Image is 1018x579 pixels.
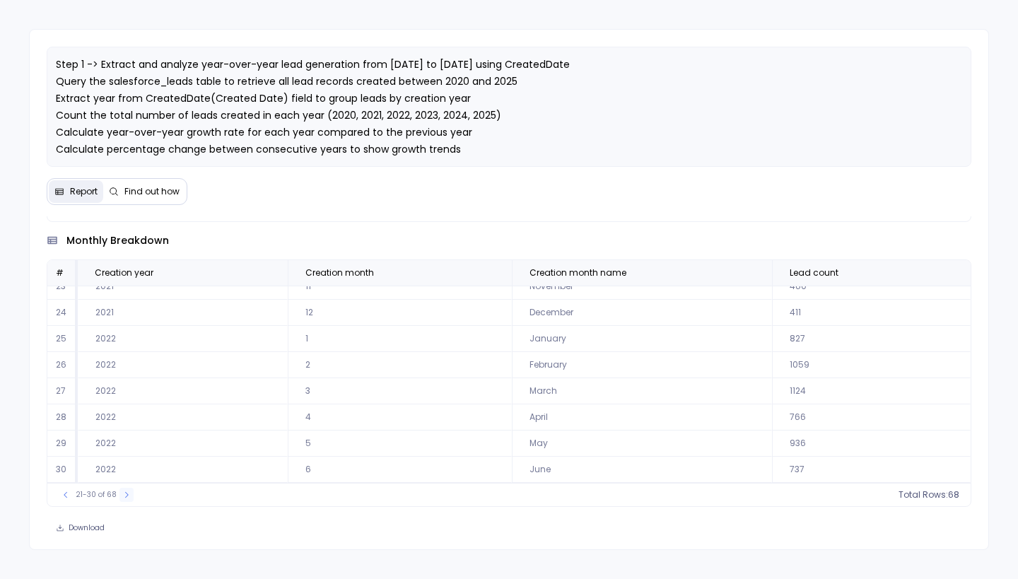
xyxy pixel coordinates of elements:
td: 26 [47,352,78,378]
td: June [512,457,772,483]
td: 30 [47,457,78,483]
span: Creation month [305,267,374,279]
td: 4 [288,404,512,431]
td: 1 [288,326,512,352]
span: 21-30 of 68 [76,489,117,501]
td: 25 [47,326,78,352]
td: 460 [772,274,971,300]
td: 23 [47,274,78,300]
td: March [512,378,772,404]
button: Download [47,518,114,538]
td: November [512,274,772,300]
span: Report [70,186,98,197]
span: Step 1 -> Extract and analyze year-over-year lead generation from [DATE] to [DATE] using CreatedD... [56,57,575,207]
td: 2 [288,352,512,378]
td: 2021 [78,274,288,300]
td: 6 [288,457,512,483]
td: 936 [772,431,971,457]
button: Report [49,180,103,203]
span: Creation month name [530,267,626,279]
span: Lead count [790,267,838,279]
td: 766 [772,404,971,431]
td: 2022 [78,431,288,457]
td: January [512,326,772,352]
span: Creation year [95,267,153,279]
span: Total Rows: [899,489,948,501]
span: Download [69,523,105,533]
td: 11 [288,274,512,300]
span: 68 [948,489,959,501]
button: Find out how [103,180,185,203]
td: 27 [47,378,78,404]
td: December [512,300,772,326]
td: 1059 [772,352,971,378]
td: 2022 [78,457,288,483]
td: 2021 [78,300,288,326]
td: 28 [47,404,78,431]
td: April [512,404,772,431]
td: February [512,352,772,378]
td: 827 [772,326,971,352]
td: 2022 [78,326,288,352]
td: 2022 [78,352,288,378]
td: 5 [288,431,512,457]
td: 1124 [772,378,971,404]
span: # [56,267,64,279]
td: 2022 [78,404,288,431]
span: monthly breakdown [66,233,169,248]
span: Find out how [124,186,180,197]
td: 411 [772,300,971,326]
td: 737 [772,457,971,483]
td: 24 [47,300,78,326]
td: 12 [288,300,512,326]
td: 2022 [78,378,288,404]
td: 3 [288,378,512,404]
td: May [512,431,772,457]
td: 29 [47,431,78,457]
